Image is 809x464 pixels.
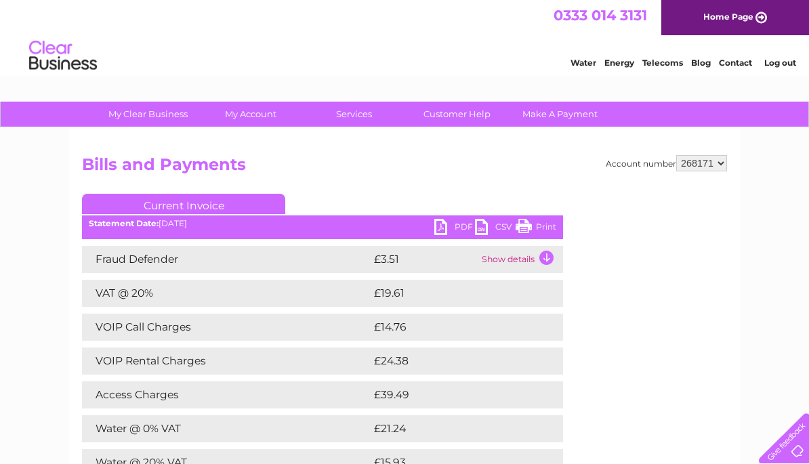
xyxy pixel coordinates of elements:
td: Show details [478,246,563,273]
a: Energy [604,58,634,68]
td: Access Charges [82,381,371,408]
a: My Account [195,102,307,127]
a: Blog [691,58,711,68]
td: £39.49 [371,381,537,408]
td: £3.51 [371,246,478,273]
td: VOIP Rental Charges [82,347,371,375]
td: £19.61 [371,280,533,307]
h2: Bills and Payments [82,155,727,181]
a: Customer Help [401,102,513,127]
td: VOIP Call Charges [82,314,371,341]
b: Statement Date: [89,218,159,228]
a: My Clear Business [92,102,204,127]
a: Water [571,58,596,68]
a: Log out [764,58,796,68]
a: 0333 014 3131 [554,7,647,24]
a: Current Invoice [82,194,285,214]
a: Print [516,219,556,238]
a: Make A Payment [504,102,616,127]
a: PDF [434,219,475,238]
td: Fraud Defender [82,246,371,273]
td: VAT @ 20% [82,280,371,307]
a: Services [298,102,410,127]
td: £24.38 [371,347,536,375]
img: logo.png [28,35,98,77]
td: £14.76 [371,314,535,341]
div: [DATE] [82,219,563,228]
div: Clear Business is a trading name of Verastar Limited (registered in [GEOGRAPHIC_DATA] No. 3667643... [85,7,726,66]
a: Telecoms [642,58,683,68]
td: £21.24 [371,415,535,442]
a: CSV [475,219,516,238]
div: Account number [606,155,727,171]
a: Contact [719,58,752,68]
td: Water @ 0% VAT [82,415,371,442]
